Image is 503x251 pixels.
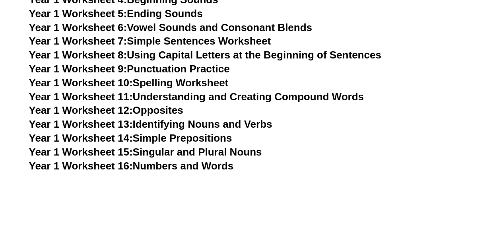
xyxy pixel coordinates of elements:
[29,21,312,33] a: Year 1 Worksheet 6:Vowel Sounds and Consonant Blends
[29,63,127,75] span: Year 1 Worksheet 9:
[29,104,133,116] span: Year 1 Worksheet 12:
[29,160,234,172] a: Year 1 Worksheet 16:Numbers and Words
[29,132,133,144] span: Year 1 Worksheet 14:
[29,35,127,47] span: Year 1 Worksheet 7:
[29,21,127,33] span: Year 1 Worksheet 6:
[29,63,230,75] a: Year 1 Worksheet 9:Punctuation Practice
[29,132,232,144] a: Year 1 Worksheet 14:Simple Prepositions
[29,49,127,61] span: Year 1 Worksheet 8:
[29,35,271,47] a: Year 1 Worksheet 7:Simple Sentences Worksheet
[29,146,133,158] span: Year 1 Worksheet 15:
[29,146,262,158] a: Year 1 Worksheet 15:Singular and Plural Nouns
[29,91,364,103] a: Year 1 Worksheet 11:Understanding and Creating Compound Words
[29,8,127,19] span: Year 1 Worksheet 5:
[29,91,133,103] span: Year 1 Worksheet 11:
[371,161,503,251] iframe: Chat Widget
[29,118,272,130] a: Year 1 Worksheet 13:Identifying Nouns and Verbs
[29,77,229,89] a: Year 1 Worksheet 10:Spelling Worksheet
[29,49,381,61] a: Year 1 Worksheet 8:Using Capital Letters at the Beginning of Sentences
[29,104,183,116] a: Year 1 Worksheet 12:Opposites
[29,8,203,19] a: Year 1 Worksheet 5:Ending Sounds
[29,118,133,130] span: Year 1 Worksheet 13:
[29,77,133,89] span: Year 1 Worksheet 10:
[29,160,133,172] span: Year 1 Worksheet 16:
